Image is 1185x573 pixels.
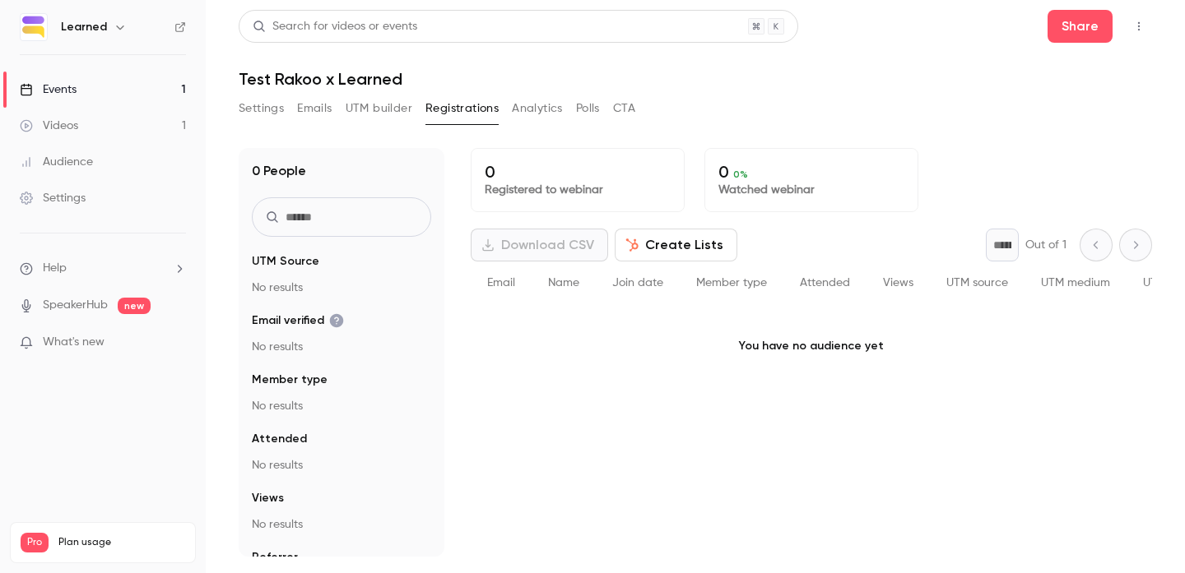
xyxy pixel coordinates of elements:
[346,95,412,122] button: UTM builder
[252,372,328,388] span: Member type
[512,95,563,122] button: Analytics
[43,260,67,277] span: Help
[252,339,431,355] p: No results
[425,95,499,122] button: Registrations
[20,118,78,134] div: Videos
[485,162,671,182] p: 0
[485,182,671,198] p: Registered to webinar
[1025,237,1066,253] p: Out of 1
[239,95,284,122] button: Settings
[548,277,579,289] span: Name
[252,161,306,181] h1: 0 People
[252,253,319,270] span: UTM Source
[576,95,600,122] button: Polls
[946,277,1008,289] span: UTM source
[615,229,737,261] button: Create Lists
[252,312,344,329] span: Email verified
[718,162,904,182] p: 0
[21,14,47,40] img: Learned
[696,277,767,289] span: Member type
[20,154,93,170] div: Audience
[718,182,904,198] p: Watched webinar
[118,298,151,314] span: new
[297,95,332,122] button: Emails
[252,398,431,414] p: No results
[1041,277,1110,289] span: UTM medium
[613,95,635,122] button: CTA
[20,260,186,277] li: help-dropdown-opener
[471,305,1152,387] p: You have no audience yet
[252,516,431,533] p: No results
[1048,10,1113,43] button: Share
[883,277,913,289] span: Views
[612,277,663,289] span: Join date
[487,277,515,289] span: Email
[252,431,307,447] span: Attended
[252,457,431,474] p: No results
[61,19,107,35] h6: Learned
[21,533,49,552] span: Pro
[733,169,748,180] span: 0 %
[252,280,431,296] p: No results
[252,490,284,506] span: Views
[58,536,185,549] span: Plan usage
[252,549,298,566] span: Referrer
[20,81,77,98] div: Events
[239,69,1152,89] h1: Test Rakoo x Learned
[20,190,86,206] div: Settings
[43,297,108,314] a: SpeakerHub
[800,277,850,289] span: Attended
[253,18,417,35] div: Search for videos or events
[43,334,105,351] span: What's new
